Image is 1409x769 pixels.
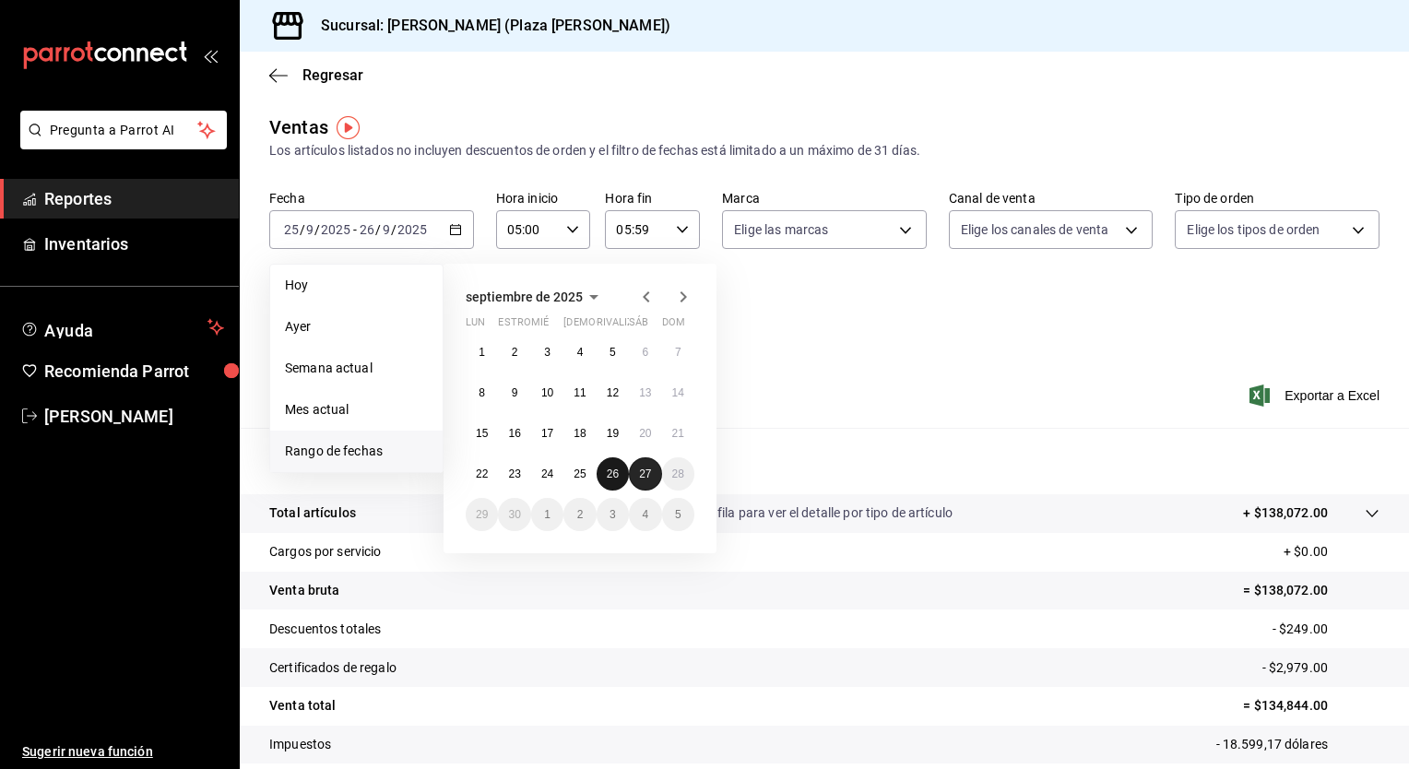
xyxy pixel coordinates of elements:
[642,508,648,521] abbr: 4 de octubre de 2025
[353,222,357,237] span: -
[22,744,153,759] font: Sugerir nueva función
[302,66,363,84] span: Regresar
[508,427,520,440] abbr: 16 de septiembre de 2025
[508,467,520,480] abbr: 23 de septiembre de 2025
[269,113,328,141] div: Ventas
[512,386,518,399] abbr: 9 de septiembre de 2025
[610,508,616,521] abbr: 3 de octubre de 2025
[577,346,584,359] abbr: 4 de septiembre de 2025
[531,498,563,531] button: 1 de octubre de 2025
[203,48,218,63] button: open_drawer_menu
[1253,384,1379,407] button: Exportar a Excel
[574,386,586,399] abbr: 11 de septiembre de 2025
[466,290,583,304] span: septiembre de 2025
[391,222,397,237] span: /
[531,376,563,409] button: 10 de septiembre de 2025
[300,222,305,237] span: /
[662,417,694,450] button: 21 de septiembre de 2025
[476,467,488,480] abbr: 22 de septiembre de 2025
[672,427,684,440] abbr: 21 de septiembre de 2025
[597,417,629,450] button: 19 de septiembre de 2025
[466,457,498,491] button: 22 de septiembre de 2025
[466,417,498,450] button: 15 de septiembre de 2025
[44,234,128,254] font: Inventarios
[306,15,670,37] h3: Sucursal: [PERSON_NAME] (Plaza [PERSON_NAME])
[629,417,661,450] button: 20 de septiembre de 2025
[337,116,360,139] img: Marcador de información sobre herramientas
[597,316,647,336] abbr: viernes
[544,346,551,359] abbr: 3 de septiembre de 2025
[563,336,596,369] button: 4 de septiembre de 2025
[476,508,488,521] abbr: 29 de septiembre de 2025
[607,427,619,440] abbr: 19 de septiembre de 2025
[44,316,200,338] span: Ayuda
[662,316,685,336] abbr: domingo
[662,376,694,409] button: 14 de septiembre de 2025
[512,346,518,359] abbr: 2 de septiembre de 2025
[605,192,700,205] label: Hora fin
[466,316,485,336] abbr: lunes
[44,407,173,426] font: [PERSON_NAME]
[639,386,651,399] abbr: 13 de septiembre de 2025
[508,508,520,521] abbr: 30 de septiembre de 2025
[639,427,651,440] abbr: 20 de septiembre de 2025
[577,508,584,521] abbr: 2 de octubre de 2025
[1243,696,1379,716] p: = $134,844.00
[531,417,563,450] button: 17 de septiembre de 2025
[269,581,339,600] p: Venta bruta
[610,346,616,359] abbr: 5 de septiembre de 2025
[375,222,381,237] span: /
[563,498,596,531] button: 2 de octubre de 2025
[269,141,1379,160] div: Los artículos listados no incluyen descuentos de orden y el filtro de fechas está limitado a un m...
[382,222,391,237] input: --
[1273,620,1379,639] p: - $249.00
[662,457,694,491] button: 28 de septiembre de 2025
[949,192,1154,205] label: Canal de venta
[597,498,629,531] button: 3 de octubre de 2025
[314,222,320,237] span: /
[662,498,694,531] button: 5 de octubre de 2025
[629,498,661,531] button: 4 de octubre de 2025
[285,400,428,420] span: Mes actual
[629,457,661,491] button: 27 de septiembre de 2025
[607,386,619,399] abbr: 12 de septiembre de 2025
[1243,503,1328,523] p: + $138,072.00
[1262,658,1379,678] p: - $2,979.00
[574,467,586,480] abbr: 25 de septiembre de 2025
[269,696,336,716] p: Venta total
[496,192,591,205] label: Hora inicio
[531,457,563,491] button: 24 de septiembre de 2025
[1187,220,1320,239] span: Elige los tipos de orden
[305,222,314,237] input: --
[722,192,927,205] label: Marca
[607,467,619,480] abbr: 26 de septiembre de 2025
[397,222,428,237] input: ----
[359,222,375,237] input: --
[466,336,498,369] button: 1 de septiembre de 2025
[961,220,1108,239] span: Elige los canales de venta
[269,450,1379,472] p: Resumen
[466,498,498,531] button: 29 de septiembre de 2025
[20,111,227,149] button: Pregunta a Parrot AI
[675,346,681,359] abbr: 7 de septiembre de 2025
[563,316,672,336] abbr: jueves
[574,427,586,440] abbr: 18 de septiembre de 2025
[466,286,605,308] button: septiembre de 2025
[285,359,428,378] span: Semana actual
[563,417,596,450] button: 18 de septiembre de 2025
[734,220,828,239] span: Elige las marcas
[597,376,629,409] button: 12 de septiembre de 2025
[531,316,549,336] abbr: miércoles
[1175,192,1379,205] label: Tipo de orden
[541,386,553,399] abbr: 10 de septiembre de 2025
[1284,542,1379,562] p: + $0.00
[541,427,553,440] abbr: 17 de septiembre de 2025
[1243,581,1379,600] p: = $138,072.00
[269,620,381,639] p: Descuentos totales
[269,735,331,754] p: Impuestos
[13,134,227,153] a: Pregunta a Parrot AI
[44,189,112,208] font: Reportes
[597,457,629,491] button: 26 de septiembre de 2025
[285,276,428,295] span: Hoy
[1285,388,1379,403] font: Exportar a Excel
